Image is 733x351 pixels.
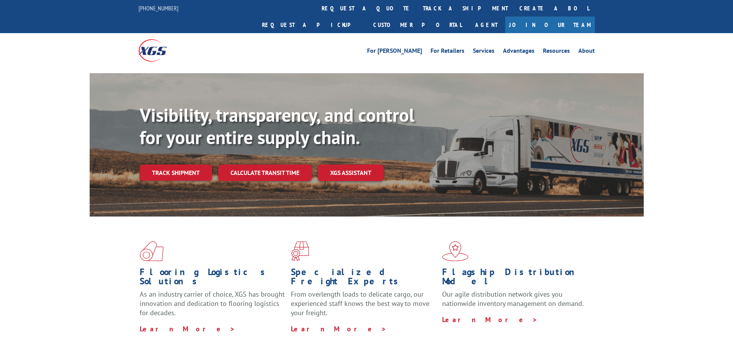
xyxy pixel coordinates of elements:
b: Visibility, transparency, and control for your entire supply chain. [140,103,414,149]
a: Learn More > [442,315,538,324]
img: xgs-icon-focused-on-flooring-red [291,241,309,261]
img: xgs-icon-total-supply-chain-intelligence-red [140,241,164,261]
a: Calculate transit time [218,165,312,181]
a: Advantages [503,48,534,56]
a: About [578,48,595,56]
h1: Flagship Distribution Model [442,267,588,290]
a: Customer Portal [367,17,468,33]
a: Join Our Team [505,17,595,33]
a: [PHONE_NUMBER] [139,4,179,12]
span: As an industry carrier of choice, XGS has brought innovation and dedication to flooring logistics... [140,290,285,317]
a: Resources [543,48,570,56]
a: Learn More > [291,324,387,333]
a: Agent [468,17,505,33]
h1: Flooring Logistics Solutions [140,267,285,290]
a: Request a pickup [256,17,367,33]
img: xgs-icon-flagship-distribution-model-red [442,241,469,261]
span: Our agile distribution network gives you nationwide inventory management on demand. [442,290,584,308]
a: Track shipment [140,165,212,181]
p: From overlength loads to delicate cargo, our experienced staff knows the best way to move your fr... [291,290,436,324]
a: Services [473,48,494,56]
a: XGS ASSISTANT [318,165,384,181]
h1: Specialized Freight Experts [291,267,436,290]
a: Learn More > [140,324,235,333]
a: For Retailers [431,48,464,56]
a: For [PERSON_NAME] [367,48,422,56]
